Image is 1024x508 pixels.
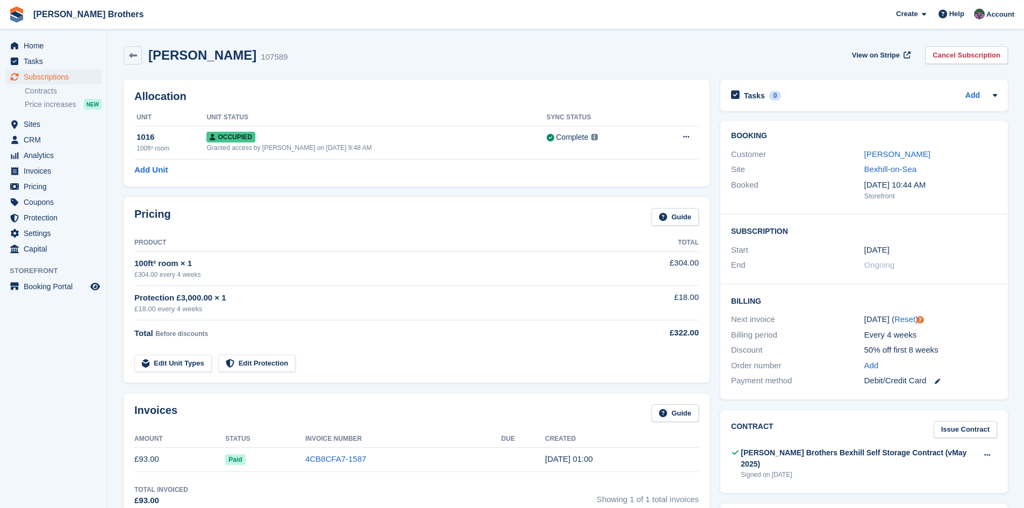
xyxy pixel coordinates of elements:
td: £304.00 [612,251,699,285]
div: Complete [556,132,589,143]
span: Tasks [24,54,88,69]
a: menu [5,179,102,194]
time: 2025-09-12 00:00:00 UTC [864,244,890,256]
div: [PERSON_NAME] Brothers Bexhill Self Storage Contract (vMay 2025) [741,447,977,470]
h2: Invoices [134,404,177,422]
div: [DATE] 10:44 AM [864,179,997,191]
span: Price increases [25,99,76,110]
span: Before discounts [155,330,208,338]
span: Pricing [24,179,88,194]
span: Ongoing [864,260,895,269]
span: Settings [24,226,88,241]
div: Order number [731,360,864,372]
h2: Billing [731,295,997,306]
span: View on Stripe [852,50,900,61]
div: Total Invoiced [134,485,188,495]
a: Cancel Subscription [925,46,1008,64]
a: menu [5,279,102,294]
a: Add [965,90,980,102]
div: Signed on [DATE] [741,470,977,480]
a: menu [5,132,102,147]
div: 0 [769,91,782,101]
div: 50% off first 8 weeks [864,344,997,356]
th: Product [134,234,612,252]
div: Storefront [864,191,997,202]
span: Create [896,9,918,19]
span: Booking Portal [24,279,88,294]
th: Unit [134,109,206,126]
span: Storefront [10,266,107,276]
a: menu [5,226,102,241]
span: Paid [225,454,245,465]
div: 1016 [137,131,206,144]
h2: Pricing [134,208,171,226]
div: Tooltip anchor [915,315,925,325]
th: Status [225,431,305,448]
a: Guide [651,208,699,226]
div: Customer [731,148,864,161]
img: Nick Wright [974,9,985,19]
th: Due [502,431,545,448]
a: Add [864,360,879,372]
div: £304.00 every 4 weeks [134,270,612,280]
a: menu [5,69,102,84]
a: [PERSON_NAME] Brothers [29,5,148,23]
th: Amount [134,431,225,448]
img: stora-icon-8386f47178a22dfd0bd8f6a31ec36ba5ce8667c1dd55bd0f319d3a0aa187defe.svg [9,6,25,23]
div: Billing period [731,329,864,341]
h2: [PERSON_NAME] [148,48,256,62]
a: Price increases NEW [25,98,102,110]
a: [PERSON_NAME] [864,149,930,159]
time: 2025-09-12 00:00:31 UTC [545,454,593,463]
h2: Subscription [731,225,997,236]
span: Protection [24,210,88,225]
div: £18.00 every 4 weeks [134,304,612,314]
div: End [731,259,864,271]
a: View on Stripe [848,46,913,64]
span: Account [986,9,1014,20]
a: menu [5,195,102,210]
span: Showing 1 of 1 total invoices [597,485,699,507]
span: Sites [24,117,88,132]
div: Protection £3,000.00 × 1 [134,292,612,304]
a: Bexhill-on-Sea [864,164,917,174]
div: Booked [731,179,864,202]
th: Sync Status [547,109,653,126]
div: 100ft² room × 1 [134,257,612,270]
h2: Contract [731,421,774,439]
div: Granted access by [PERSON_NAME] on [DATE] 9:48 AM [206,143,546,153]
span: Analytics [24,148,88,163]
th: Total [612,234,699,252]
div: Next invoice [731,313,864,326]
a: Issue Contract [934,421,997,439]
span: Subscriptions [24,69,88,84]
a: menu [5,54,102,69]
div: NEW [84,99,102,110]
h2: Allocation [134,90,699,103]
a: Guide [651,404,699,422]
a: menu [5,117,102,132]
th: Created [545,431,699,448]
a: 4CB8CFA7-1587 [305,454,366,463]
div: 100ft² room [137,144,206,153]
h2: Tasks [744,91,765,101]
span: Total [134,328,153,338]
td: £93.00 [134,447,225,471]
div: Debit/Credit Card [864,375,997,387]
td: £18.00 [612,285,699,320]
a: menu [5,210,102,225]
div: £93.00 [134,495,188,507]
div: Every 4 weeks [864,329,997,341]
a: menu [5,163,102,178]
span: Home [24,38,88,53]
div: Start [731,244,864,256]
a: Edit Protection [218,355,296,373]
div: Site [731,163,864,176]
div: Discount [731,344,864,356]
span: Invoices [24,163,88,178]
th: Unit Status [206,109,546,126]
div: £322.00 [612,327,699,339]
a: menu [5,38,102,53]
div: [DATE] ( ) [864,313,997,326]
h2: Booking [731,132,997,140]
